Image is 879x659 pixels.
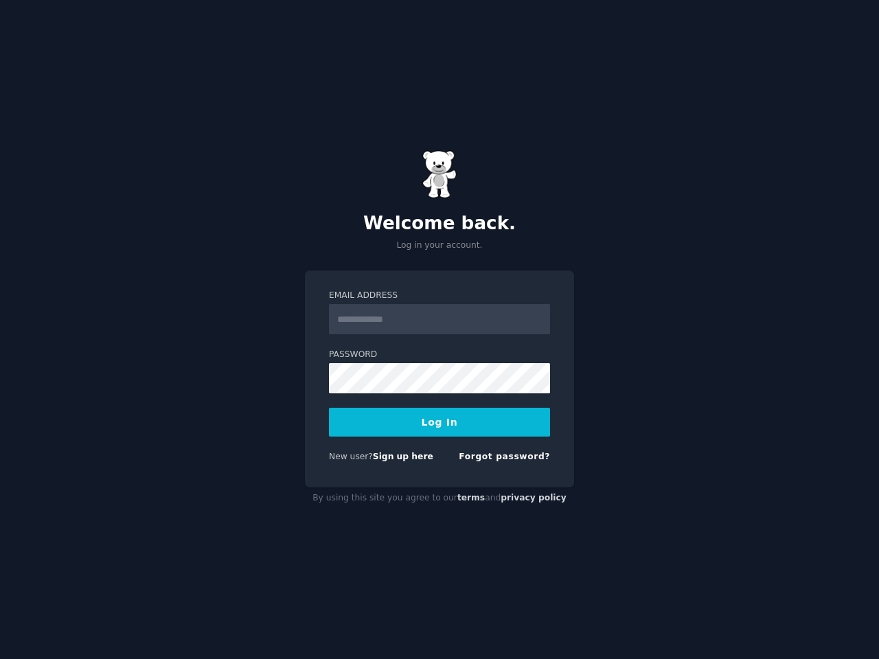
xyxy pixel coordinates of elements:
span: New user? [329,452,373,461]
img: Gummy Bear [422,150,457,198]
label: Email Address [329,290,550,302]
button: Log In [329,408,550,437]
a: terms [457,493,485,502]
a: Forgot password? [459,452,550,461]
a: Sign up here [373,452,433,461]
div: By using this site you agree to our and [305,487,574,509]
p: Log in your account. [305,240,574,252]
label: Password [329,349,550,361]
h2: Welcome back. [305,213,574,235]
a: privacy policy [501,493,567,502]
